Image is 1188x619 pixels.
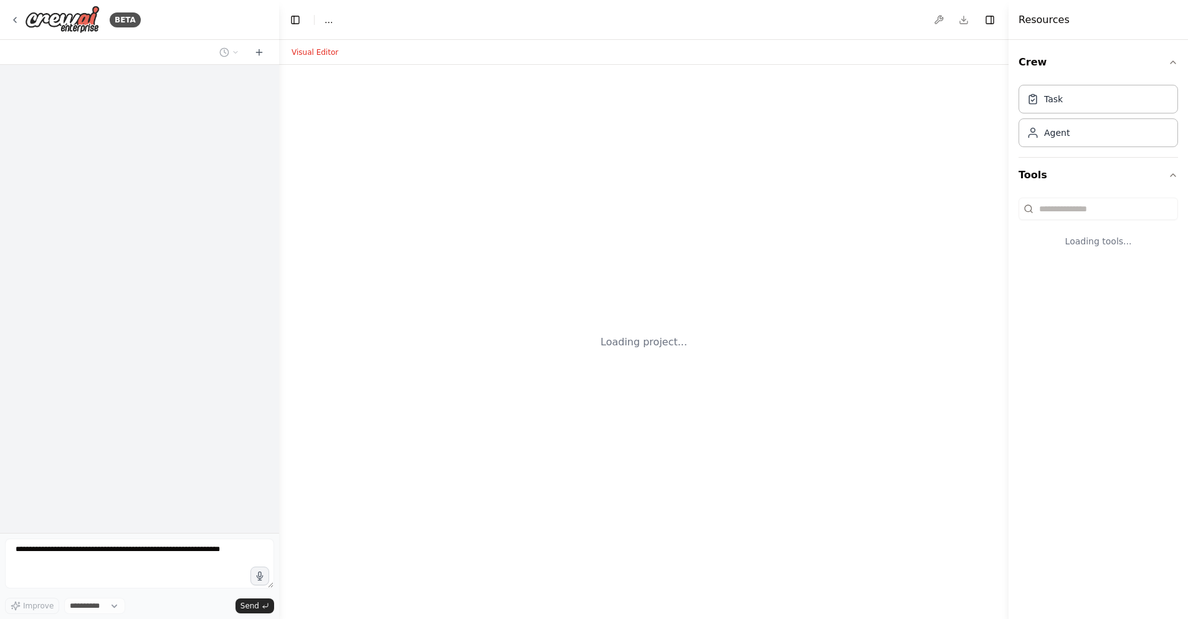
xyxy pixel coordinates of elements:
[284,45,346,60] button: Visual Editor
[1044,93,1063,105] div: Task
[214,45,244,60] button: Switch to previous chat
[1019,45,1178,80] button: Crew
[249,45,269,60] button: Start a new chat
[325,14,333,26] nav: breadcrumb
[601,335,687,350] div: Loading project...
[1019,225,1178,257] div: Loading tools...
[250,567,269,585] button: Click to speak your automation idea
[325,14,333,26] span: ...
[23,601,54,611] span: Improve
[1019,12,1070,27] h4: Resources
[1019,193,1178,267] div: Tools
[1044,127,1070,139] div: Agent
[1019,80,1178,157] div: Crew
[1019,158,1178,193] button: Tools
[240,601,259,611] span: Send
[110,12,141,27] div: BETA
[5,598,59,614] button: Improve
[235,598,274,613] button: Send
[25,6,100,34] img: Logo
[287,11,304,29] button: Hide left sidebar
[981,11,999,29] button: Hide right sidebar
